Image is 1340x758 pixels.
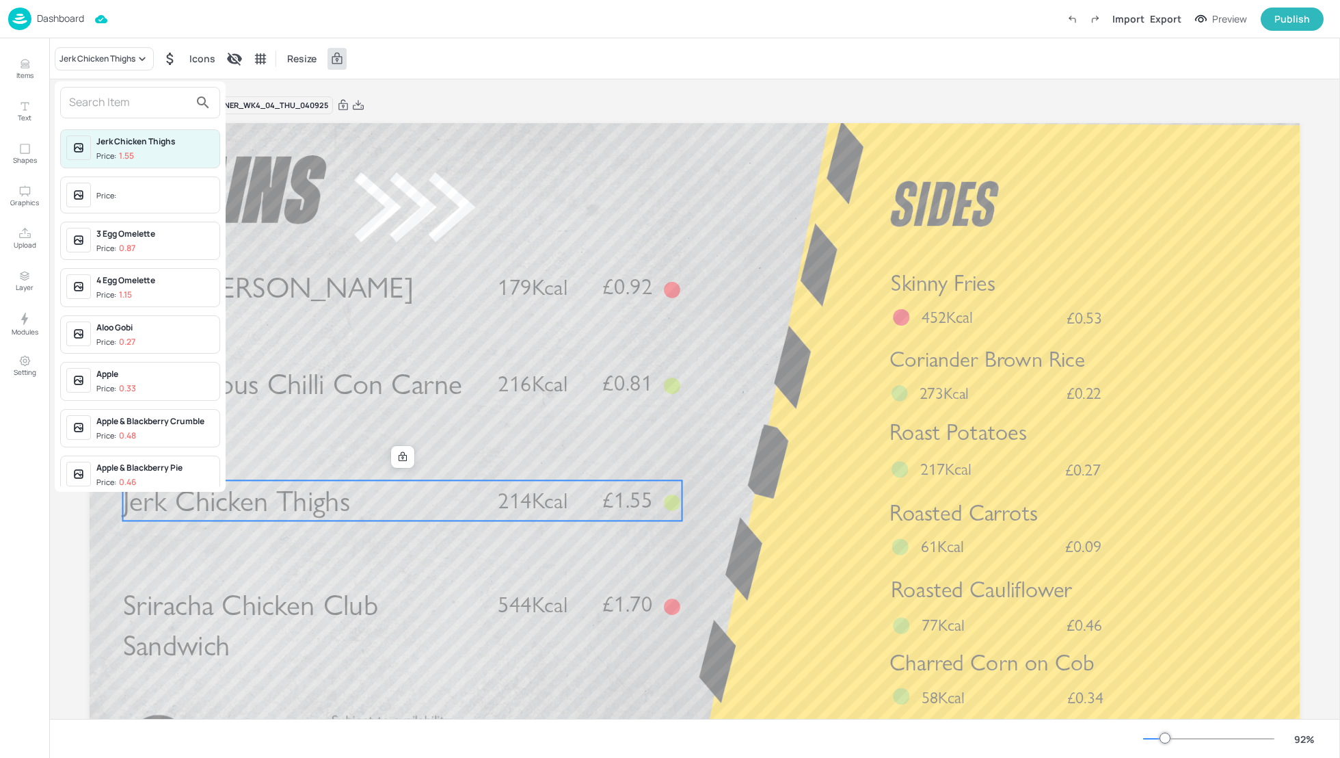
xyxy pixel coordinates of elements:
div: 3 Egg Omelette [96,228,214,240]
p: 0.27 [119,337,135,347]
div: Price: [96,430,136,442]
div: Price: [96,337,135,348]
button: search [189,89,217,116]
div: Price: [96,477,136,488]
div: 4 Egg Omelette [96,274,214,287]
div: Apple & Blackberry Crumble [96,415,214,428]
div: Jerk Chicken Thighs [96,135,214,148]
p: 0.46 [119,478,136,487]
p: 0.87 [119,244,135,253]
p: 0.33 [119,384,136,393]
p: 1.55 [119,151,134,161]
div: Price: [96,289,132,301]
div: Aloo Gobi [96,322,214,334]
div: Price: [96,190,119,202]
p: 1.15 [119,290,132,300]
div: Price: [96,383,136,395]
input: Search Item [69,92,189,114]
div: Apple & Blackberry Pie [96,462,214,474]
div: Price: [96,243,135,254]
div: Apple [96,368,214,380]
div: Price: [96,151,134,162]
p: 0.48 [119,431,136,441]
